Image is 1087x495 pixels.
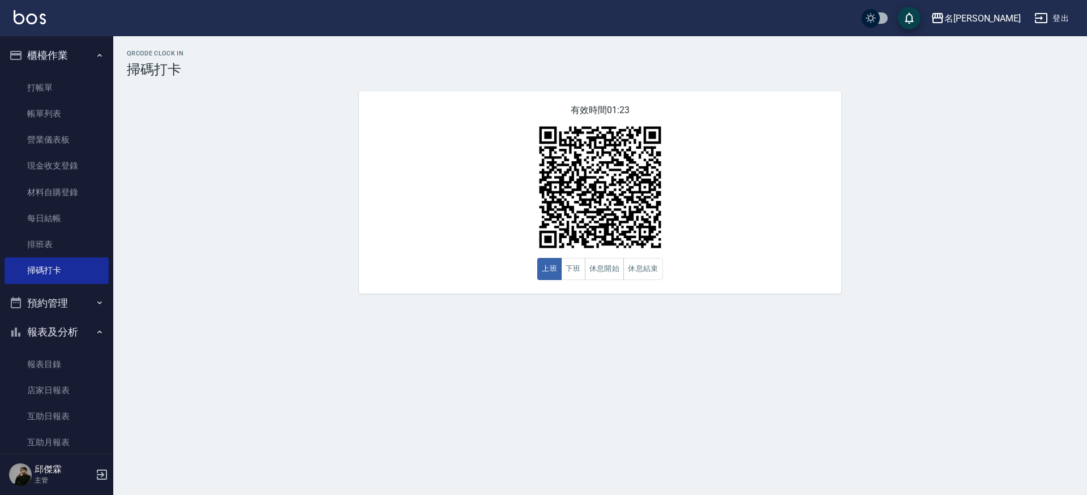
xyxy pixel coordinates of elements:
div: 名[PERSON_NAME] [944,11,1021,25]
img: Logo [14,10,46,24]
img: Person [9,463,32,486]
button: 名[PERSON_NAME] [926,7,1025,30]
a: 互助月報表 [5,429,109,455]
h5: 邱傑霖 [35,464,92,475]
button: 下班 [561,258,585,280]
a: 互助日報表 [5,403,109,429]
a: 店家日報表 [5,377,109,403]
a: 掃碼打卡 [5,257,109,283]
h2: QRcode Clock In [127,50,1073,57]
button: 休息開始 [585,258,624,280]
button: 休息結束 [623,258,663,280]
button: 登出 [1030,8,1073,29]
div: 有效時間 01:23 [359,91,841,294]
a: 材料自購登錄 [5,179,109,205]
p: 主管 [35,475,92,485]
a: 報表目錄 [5,351,109,377]
a: 排班表 [5,231,109,257]
button: 報表及分析 [5,317,109,347]
button: save [898,7,921,29]
a: 現金收支登錄 [5,153,109,179]
button: 櫃檯作業 [5,41,109,70]
a: 營業儀表板 [5,127,109,153]
h3: 掃碼打卡 [127,62,1073,78]
a: 每日結帳 [5,205,109,231]
a: 打帳單 [5,75,109,101]
a: 帳單列表 [5,101,109,127]
button: 預約管理 [5,289,109,318]
button: 上班 [537,258,562,280]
